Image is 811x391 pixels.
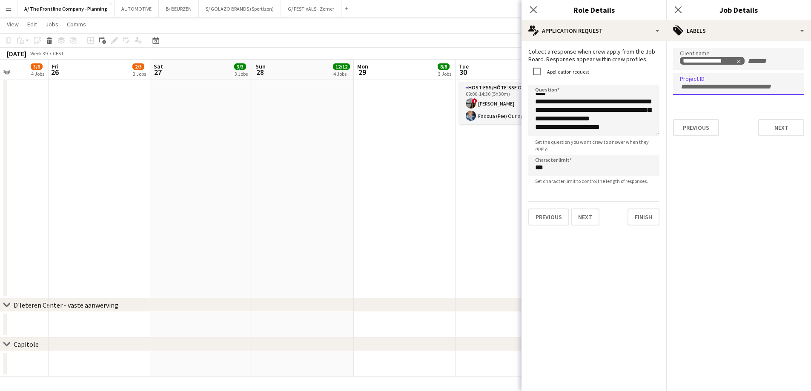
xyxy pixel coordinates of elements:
[628,208,659,225] button: Finish
[53,50,64,57] div: CEST
[666,4,811,15] h3: Job Details
[458,67,469,77] span: 30
[17,0,115,17] button: A/ The Frontline Company - Planning
[747,57,783,65] input: + Label
[14,301,118,309] div: D'Ieteren Center - vaste aanwerving
[235,71,248,77] div: 3 Jobs
[333,71,350,77] div: 4 Jobs
[673,119,719,136] button: Previous
[31,63,43,70] span: 5/6
[152,67,163,77] span: 27
[159,0,199,17] button: B/ BEURZEN
[46,20,58,28] span: Jobs
[154,63,163,70] span: Sat
[133,71,146,77] div: 2 Jobs
[281,0,341,17] button: G/ FESTIVALS - Zomer
[42,19,62,30] a: Jobs
[3,19,22,30] a: View
[7,20,19,28] span: View
[28,50,49,57] span: Week 39
[333,63,350,70] span: 12/12
[528,139,659,151] span: Set the question you want crew to answer when they apply.
[472,98,477,103] span: !
[522,20,666,41] div: Application Request
[24,19,40,30] a: Edit
[63,19,89,30] a: Comms
[758,119,804,136] button: Next
[459,63,469,70] span: Tue
[438,71,451,77] div: 3 Jobs
[254,67,266,77] span: 28
[132,63,144,70] span: 2/3
[545,68,589,75] label: Application request
[683,57,742,64] div: Kalahari Events
[459,46,554,124] app-job-card: 09:00-14:30 (5h30m)2/2A/ Colorclub - Bridg - Congres met Break-out sessies HAndelsbeurs [GEOGRAPH...
[51,67,59,77] span: 26
[27,20,37,28] span: Edit
[357,63,368,70] span: Mon
[14,340,39,348] div: Capitole
[7,49,26,58] div: [DATE]
[255,63,266,70] span: Sun
[438,63,450,70] span: 8/8
[199,0,281,17] button: S/ GOLAZO BRANDS (Sportizon)
[522,4,666,15] h3: Role Details
[571,208,599,225] button: Next
[67,20,86,28] span: Comms
[356,67,368,77] span: 29
[234,63,246,70] span: 3/3
[528,48,659,63] p: Collect a response when crew apply from the Job Board. Responses appear within crew profiles.
[735,57,742,64] delete-icon: Remove tag
[459,83,554,124] app-card-role: Host-ess/Hôte-sse Onthaal-Accueill2A2/209:00-14:30 (5h30m)![PERSON_NAME]Fadoua (Fee) Ouriaghli
[115,0,159,17] button: AUTOMOTIVE
[680,83,797,91] input: Type to search project ID labels...
[528,178,655,184] span: Set character limit to control the length of responses.
[528,208,569,225] button: Previous
[31,71,44,77] div: 4 Jobs
[666,20,811,41] div: Labels
[52,63,59,70] span: Fri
